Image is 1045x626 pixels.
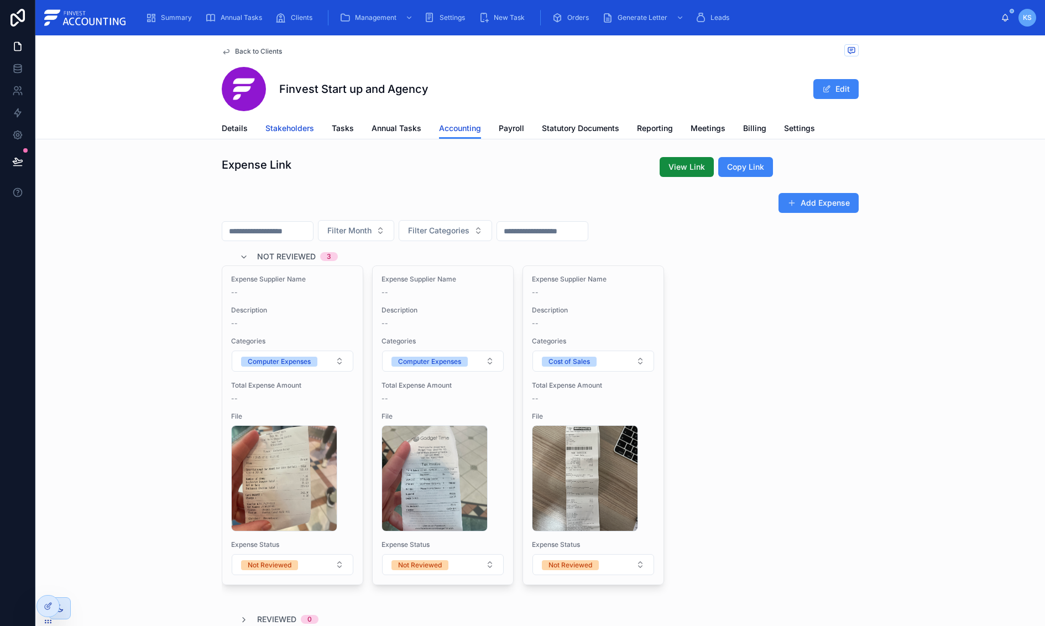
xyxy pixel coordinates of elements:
[542,118,619,140] a: Statutory Documents
[318,220,394,241] button: Select Button
[660,157,714,177] button: View Link
[743,118,766,140] a: Billing
[494,13,525,22] span: New Task
[499,123,524,134] span: Payroll
[637,118,673,140] a: Reporting
[421,8,473,28] a: Settings
[532,381,655,390] span: Total Expense Amount
[382,275,504,284] span: Expense Supplier Name
[332,123,354,134] span: Tasks
[161,13,192,22] span: Summary
[382,351,504,372] button: Select Button
[221,13,262,22] span: Annual Tasks
[637,123,673,134] span: Reporting
[231,306,354,315] span: Description
[532,540,655,549] span: Expense Status
[439,123,481,134] span: Accounting
[691,123,725,134] span: Meetings
[382,554,504,575] button: Select Button
[222,123,248,134] span: Details
[257,614,296,625] span: Reviewed
[272,8,320,28] a: Clients
[265,118,314,140] a: Stakeholders
[231,412,354,421] span: File
[813,79,859,99] button: Edit
[548,8,597,28] a: Orders
[382,540,504,549] span: Expense Status
[232,554,353,575] button: Select Button
[372,265,514,585] a: Expense Supplier Name--Description--CategoriesSelect ButtonTotal Expense Amount--FileExpense Stat...
[398,357,461,367] div: Computer Expenses
[382,337,504,346] span: Categories
[532,275,655,284] span: Expense Supplier Name
[202,8,270,28] a: Annual Tasks
[372,118,421,140] a: Annual Tasks
[222,265,363,585] a: Expense Supplier Name--Description--CategoriesSelect ButtonTotal Expense Amount--FileExpense Stat...
[382,288,388,297] span: --
[532,554,654,575] button: Select Button
[439,118,481,139] a: Accounting
[499,118,524,140] a: Payroll
[231,381,354,390] span: Total Expense Amount
[691,118,725,140] a: Meetings
[248,357,311,367] div: Computer Expenses
[355,13,396,22] span: Management
[532,306,655,315] span: Description
[618,13,667,22] span: Generate Letter
[784,118,815,140] a: Settings
[231,319,238,328] span: --
[778,193,859,213] button: Add Expense
[327,225,372,236] span: Filter Month
[532,351,654,372] button: Select Button
[399,220,492,241] button: Select Button
[532,394,539,403] span: --
[1023,13,1032,22] span: KS
[222,118,248,140] a: Details
[327,252,331,261] div: 3
[222,47,282,56] a: Back to Clients
[44,9,128,27] img: App logo
[567,13,589,22] span: Orders
[475,8,532,28] a: New Task
[257,251,316,262] span: Not Reviewed
[522,265,664,585] a: Expense Supplier Name--Description--CategoriesSelect ButtonTotal Expense Amount--FileExpense Stat...
[248,560,291,570] div: Not Reviewed
[232,351,353,372] button: Select Button
[142,8,200,28] a: Summary
[408,225,469,236] span: Filter Categories
[440,13,465,22] span: Settings
[382,319,388,328] span: --
[137,6,1001,30] div: scrollable content
[532,288,539,297] span: --
[532,412,655,421] span: File
[372,123,421,134] span: Annual Tasks
[692,8,737,28] a: Leads
[784,123,815,134] span: Settings
[231,394,238,403] span: --
[231,337,354,346] span: Categories
[231,288,238,297] span: --
[265,123,314,134] span: Stakeholders
[542,123,619,134] span: Statutory Documents
[231,540,354,549] span: Expense Status
[548,357,590,367] div: Cost of Sales
[398,560,442,570] div: Not Reviewed
[291,13,312,22] span: Clients
[336,8,419,28] a: Management
[668,161,705,173] span: View Link
[231,275,354,284] span: Expense Supplier Name
[332,118,354,140] a: Tasks
[222,157,291,173] h1: Expense Link
[382,394,388,403] span: --
[548,560,592,570] div: Not Reviewed
[279,81,429,97] h1: Finvest Start up and Agency
[532,337,655,346] span: Categories
[718,157,773,177] button: Copy Link
[235,47,282,56] span: Back to Clients
[382,412,504,421] span: File
[307,615,312,624] div: 0
[599,8,689,28] a: Generate Letter
[382,306,504,315] span: Description
[727,161,764,173] span: Copy Link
